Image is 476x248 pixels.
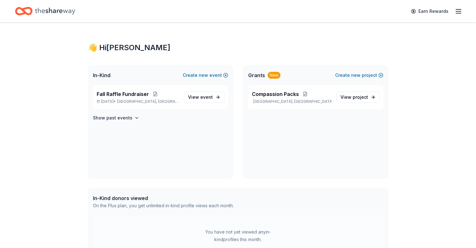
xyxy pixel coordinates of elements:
span: View [340,93,368,101]
h4: Show past events [93,114,132,122]
p: [DATE] • [97,99,179,104]
a: View event [184,92,224,103]
span: In-Kind [93,71,110,79]
span: View [188,93,213,101]
button: Show past events [93,114,139,122]
div: 👋 Hi [PERSON_NAME] [88,43,388,53]
span: [GEOGRAPHIC_DATA], [GEOGRAPHIC_DATA] [117,99,179,104]
div: You have not yet viewed any in-kind profiles this month. [199,228,277,243]
a: View project [336,92,380,103]
span: event [200,94,213,100]
span: Compassion Packs [252,90,299,98]
span: new [199,71,208,79]
button: Createnewevent [183,71,228,79]
div: On the Plus plan, you get unlimited in-kind profile views each month. [93,202,234,209]
p: [GEOGRAPHIC_DATA], [GEOGRAPHIC_DATA] [252,99,331,104]
a: Earn Rewards [407,6,452,17]
div: In-Kind donors viewed [93,194,234,202]
button: Createnewproject [335,71,383,79]
a: Home [15,4,75,18]
span: Fall Raffle Fundraiser [97,90,149,98]
span: Grants [248,71,265,79]
span: new [351,71,361,79]
div: New [268,72,280,79]
span: project [353,94,368,100]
